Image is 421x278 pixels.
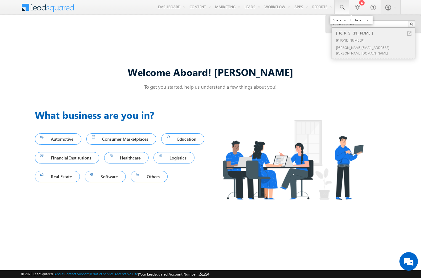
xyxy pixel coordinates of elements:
[139,272,209,276] span: Your Leadsquared Account Number is
[115,272,138,276] a: Acceptable Use
[333,18,370,22] div: Search Leads
[35,83,386,90] p: To get you started, help us understand a few things about you!
[21,271,209,277] span: © 2025 LeadSquared | | | | |
[90,272,114,276] a: Terms of Service
[35,107,211,122] h3: What business are you in?
[55,272,63,276] a: About
[136,172,162,181] span: Others
[90,172,121,181] span: Software
[335,36,417,44] div: [PHONE_NUMBER]
[35,65,386,79] div: Welcome Aboard! [PERSON_NAME]
[200,272,209,276] span: 51284
[40,154,94,162] span: Financial Institutions
[40,135,76,143] span: Automotive
[40,172,74,181] span: Real Estate
[64,272,89,276] a: Contact Support
[167,135,199,143] span: Education
[110,154,143,162] span: Healthcare
[211,107,375,212] img: Industry.png
[335,30,417,36] div: [PERSON_NAME]
[335,44,417,57] div: [PERSON_NAME][EMAIL_ADDRESS][PERSON_NAME][DOMAIN_NAME]
[159,154,189,162] span: Logistics
[92,135,151,143] span: Consumer Marketplaces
